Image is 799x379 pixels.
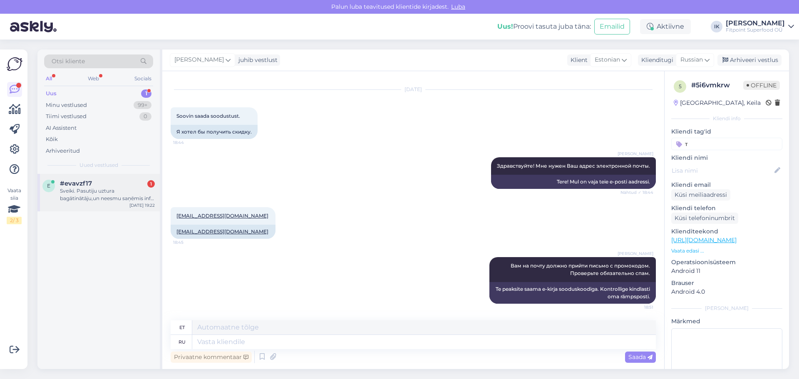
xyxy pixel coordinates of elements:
span: Uued vestlused [79,161,118,169]
div: juhib vestlust [235,56,278,64]
div: AI Assistent [46,124,77,132]
span: Russian [680,55,703,64]
div: 2 / 3 [7,217,22,224]
div: 99+ [134,101,151,109]
div: Küsi telefoninumbrit [671,213,738,224]
div: Arhiveeritud [46,147,80,155]
p: Märkmed [671,317,782,326]
span: Luba [449,3,468,10]
b: Uus! [497,22,513,30]
span: e [47,183,50,189]
div: Küsi meiliaadressi [671,189,730,201]
div: Sveiki. Pasutiju uztura bagātinātāju,un neesmu saņēmis info par sūtījumu uz [EMAIL_ADDRESS][DOMAI... [60,187,155,202]
div: IK [711,21,722,32]
span: Estonian [595,55,620,64]
span: 18:44 [173,139,204,146]
div: Kliendi info [671,115,782,122]
div: Klienditugi [638,56,673,64]
span: 18:51 [622,304,653,310]
a: [PERSON_NAME]Fitpoint Superfood OÜ [726,20,794,33]
div: Privaatne kommentaar [171,352,252,363]
p: Kliendi tag'id [671,127,782,136]
span: [PERSON_NAME] [618,250,653,257]
div: Uus [46,89,57,98]
div: Vaata siia [7,187,22,224]
div: All [44,73,54,84]
p: Kliendi nimi [671,154,782,162]
div: Я хотел бы получить скидку. [171,125,258,139]
p: Vaata edasi ... [671,247,782,255]
p: Android 11 [671,267,782,275]
span: Otsi kliente [52,57,85,66]
input: Lisa nimi [672,166,773,175]
div: [DATE] 19:22 [129,202,155,208]
p: Operatsioonisüsteem [671,258,782,267]
div: Te peaksite saama e-kirja sooduskoodiga. Kontrollige kindlasti oma rämpsposti. [489,282,656,304]
div: Tere! Mul on vaja teie e-posti aadressi. [491,175,656,189]
p: Brauser [671,279,782,287]
a: [URL][DOMAIN_NAME] [671,236,737,244]
button: Emailid [594,19,630,35]
span: #evavzf17 [60,180,92,187]
div: Arhiveeri vestlus [717,54,782,66]
div: Web [86,73,101,84]
span: Saada [628,353,653,361]
span: Offline [743,81,780,90]
span: [PERSON_NAME] [618,151,653,157]
span: 18:45 [173,239,204,245]
div: 1 [147,180,155,188]
div: Aktiivne [640,19,691,34]
p: Kliendi telefon [671,204,782,213]
p: Android 4.0 [671,287,782,296]
p: Kliendi email [671,181,782,189]
div: Kõik [46,135,58,144]
div: [GEOGRAPHIC_DATA], Keila [674,99,761,107]
span: Здравствуйте! Мне нужен Ваш адрес электронной почты. [497,163,650,169]
p: Klienditeekond [671,227,782,236]
div: et [179,320,185,334]
div: # 5i6vmkrw [691,80,743,90]
span: Nähtud ✓ 18:44 [620,189,653,196]
a: [EMAIL_ADDRESS][DOMAIN_NAME] [176,213,268,219]
div: [PERSON_NAME] [726,20,785,27]
div: Tiimi vestlused [46,112,87,121]
div: Klient [567,56,588,64]
a: [EMAIL_ADDRESS][DOMAIN_NAME] [176,228,268,235]
span: 5 [679,83,682,89]
div: ru [179,335,186,349]
div: [DATE] [171,86,656,93]
div: Minu vestlused [46,101,87,109]
div: Proovi tasuta juba täna: [497,22,591,32]
span: [PERSON_NAME] [174,55,224,64]
input: Lisa tag [671,138,782,150]
span: Вам на почту должно прийти письмо с промокодом. Проверьте обязательно спам. [511,263,651,276]
div: [PERSON_NAME] [671,305,782,312]
div: 0 [139,112,151,121]
img: Askly Logo [7,56,22,72]
span: Soovin saada soodustust. [176,113,240,119]
div: Fitpoint Superfood OÜ [726,27,785,33]
div: Socials [133,73,153,84]
div: 1 [141,89,151,98]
